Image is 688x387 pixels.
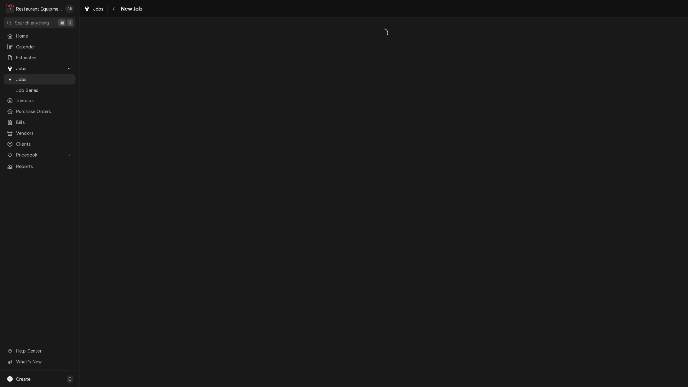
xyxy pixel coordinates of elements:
[119,5,143,13] span: New Job
[16,76,72,83] span: Jobs
[60,20,64,26] span: ⌘
[6,4,14,13] div: R
[16,87,72,93] span: Job Series
[93,6,104,12] span: Jobs
[4,106,75,116] a: Purchase Orders
[4,117,75,127] a: Bills
[4,150,75,160] a: Go to Pricebook
[68,376,71,382] span: C
[4,85,75,95] a: Job Series
[16,97,72,104] span: Invoices
[4,128,75,138] a: Vendors
[16,119,72,125] span: Bills
[16,152,63,158] span: Pricebook
[16,33,72,39] span: Home
[16,43,72,50] span: Calendar
[15,20,49,26] span: Search anything
[4,63,75,74] a: Go to Jobs
[16,108,72,115] span: Purchase Orders
[6,4,14,13] div: Restaurant Equipment Diagnostics's Avatar
[16,376,30,382] span: Create
[16,65,63,72] span: Jobs
[69,20,71,26] span: K
[4,161,75,171] a: Reports
[16,141,72,147] span: Clients
[4,139,75,149] a: Clients
[16,358,72,365] span: What's New
[79,26,688,39] span: Loading...
[4,42,75,52] a: Calendar
[4,52,75,63] a: Estimates
[16,130,72,136] span: Vendors
[4,17,75,28] button: Search anything⌘K
[4,95,75,106] a: Invoices
[65,4,74,13] div: Gary Beaver's Avatar
[4,357,75,367] a: Go to What's New
[4,31,75,41] a: Home
[16,163,72,170] span: Reports
[109,4,119,14] button: Navigate back
[65,4,74,13] div: GB
[4,74,75,84] a: Jobs
[16,348,72,354] span: Help Center
[81,4,106,14] a: Jobs
[16,6,62,12] div: Restaurant Equipment Diagnostics
[16,54,72,61] span: Estimates
[4,346,75,356] a: Go to Help Center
